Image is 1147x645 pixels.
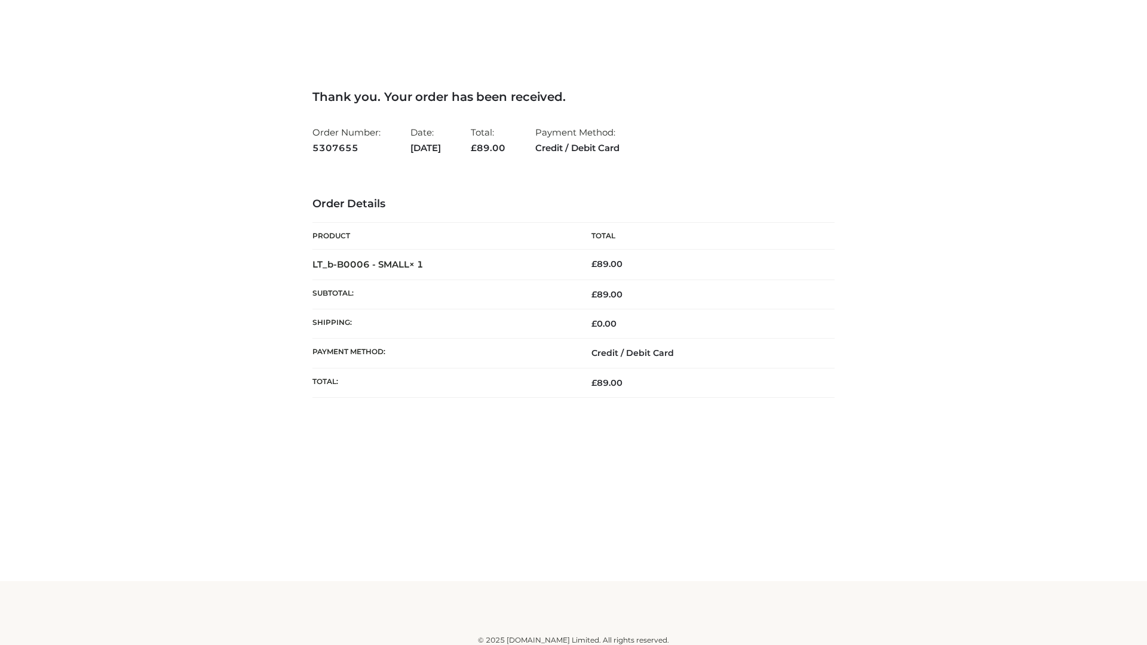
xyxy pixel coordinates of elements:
span: 89.00 [591,289,622,300]
span: £ [591,318,597,329]
th: Subtotal: [312,279,573,309]
strong: LT_b-B0006 - SMALL [312,259,424,270]
li: Order Number: [312,122,381,158]
td: Credit / Debit Card [573,339,835,368]
bdi: 0.00 [591,318,617,329]
li: Payment Method: [535,122,619,158]
li: Total: [471,122,505,158]
th: Shipping: [312,309,573,339]
strong: × 1 [409,259,424,270]
span: 89.00 [591,377,622,388]
strong: 5307655 [312,140,381,156]
th: Product [312,223,573,250]
h3: Thank you. Your order has been received. [312,90,835,104]
li: Date: [410,122,441,158]
span: £ [591,377,597,388]
th: Payment method: [312,339,573,368]
th: Total [573,223,835,250]
strong: Credit / Debit Card [535,140,619,156]
th: Total: [312,368,573,397]
span: £ [591,289,597,300]
bdi: 89.00 [591,259,622,269]
span: 89.00 [471,142,505,153]
h3: Order Details [312,198,835,211]
span: £ [591,259,597,269]
strong: [DATE] [410,140,441,156]
span: £ [471,142,477,153]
